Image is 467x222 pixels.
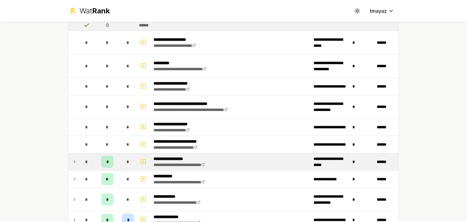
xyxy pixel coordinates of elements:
[68,6,110,16] a: WatRank
[7,42,17,47] span: 16 px
[2,2,89,8] div: Outline
[9,8,33,13] a: Back to Top
[92,6,110,15] span: Rank
[95,20,119,31] td: 0
[365,5,399,16] button: tmayaz
[2,37,21,42] label: Font Size
[79,6,110,16] div: Wat
[370,7,387,15] span: tmayaz
[2,19,89,26] h3: Style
